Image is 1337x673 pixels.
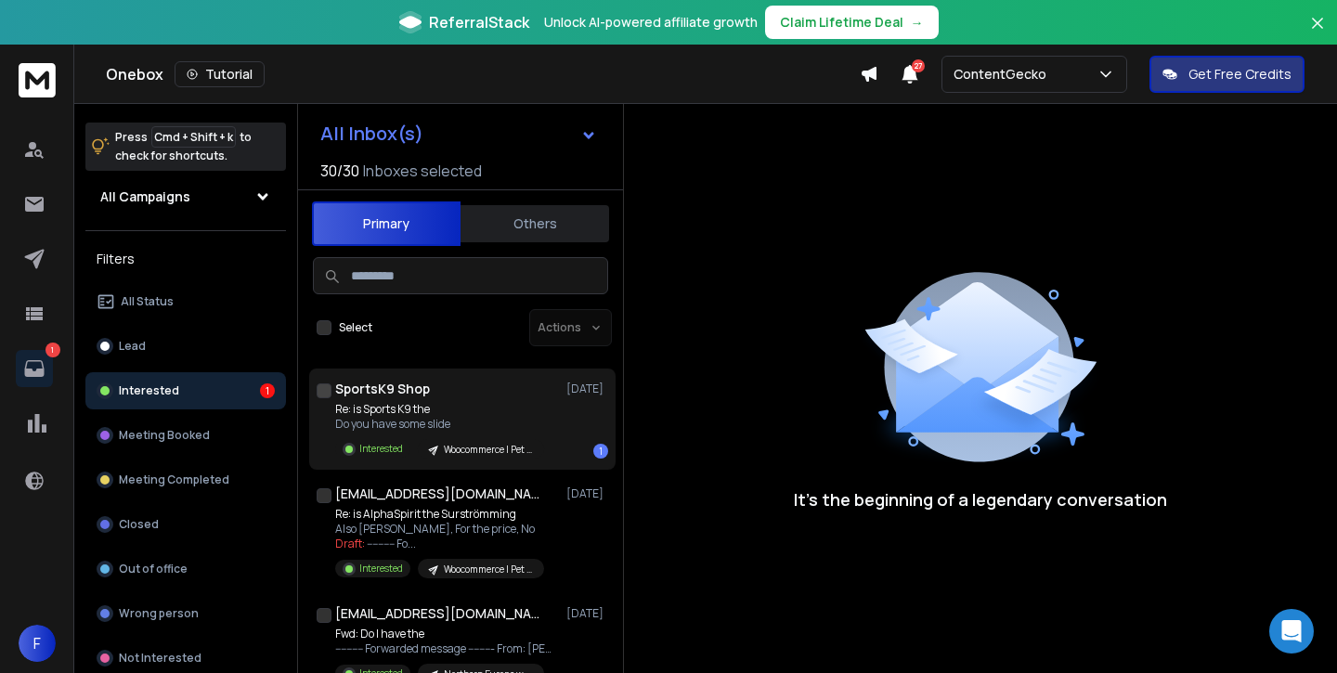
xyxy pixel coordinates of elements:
h1: All Inbox(s) [320,124,423,143]
div: Onebox [106,61,860,87]
p: [DATE] [566,606,608,621]
p: Out of office [119,562,188,576]
button: All Status [85,283,286,320]
span: Cmd + Shift + k [151,126,236,148]
p: Interested [359,562,403,576]
p: Press to check for shortcuts. [115,128,252,165]
p: ---------- Forwarded message --------- From: [PERSON_NAME] [335,641,558,656]
button: Out of office [85,550,286,588]
span: Draft: [335,536,365,551]
p: Re: is AlphaSpirit the Surströmming [335,507,544,522]
button: Claim Lifetime Deal→ [765,6,939,39]
a: 1 [16,350,53,387]
button: Lead [85,328,286,365]
p: 1 [45,343,60,357]
p: Lead [119,339,146,354]
p: Interested [119,383,179,398]
span: 30 / 30 [320,160,359,182]
span: ---------- Fo ... [367,536,416,551]
h1: [EMAIL_ADDRESS][DOMAIN_NAME] [335,604,539,623]
button: F [19,625,56,662]
button: Primary [312,201,461,246]
button: Meeting Completed [85,461,286,498]
h3: Inboxes selected [363,160,482,182]
h1: [EMAIL_ADDRESS][DOMAIN_NAME] [335,485,539,503]
p: Unlock AI-powered affiliate growth [544,13,758,32]
p: Not Interested [119,651,201,666]
p: ContentGecko [954,65,1054,84]
p: Re: is Sports K9 the [335,402,544,417]
p: Woocommerce | Pet Food & Supplies | [GEOGRAPHIC_DATA] | Eerik's unhinged, shorter | [DATE] [444,443,533,457]
p: Also [PERSON_NAME], For the price, No [335,522,544,537]
button: All Campaigns [85,178,286,215]
button: Get Free Credits [1149,56,1305,93]
span: ReferralStack [429,11,529,33]
button: All Inbox(s) [305,115,612,152]
div: 1 [260,383,275,398]
button: Others [461,203,609,244]
span: → [911,13,924,32]
span: 27 [912,59,925,72]
label: Select [339,320,372,335]
p: Fwd: Do I have the [335,627,558,641]
button: Meeting Booked [85,417,286,454]
p: Do you have some slide [335,417,544,432]
button: Wrong person [85,595,286,632]
div: 1 [593,444,608,459]
p: Woocommerce | Pet Food & Supplies | [GEOGRAPHIC_DATA] | Eerik's unhinged, shorter | [DATE] [444,563,533,576]
p: Meeting Booked [119,428,210,443]
p: Closed [119,517,159,532]
h3: Filters [85,246,286,272]
p: [DATE] [566,382,608,396]
p: [DATE] [566,486,608,501]
h1: All Campaigns [100,188,190,206]
p: Interested [359,442,403,456]
div: Open Intercom Messenger [1269,609,1314,654]
button: Interested1 [85,372,286,409]
h1: SportsK9 Shop [335,380,430,398]
button: Tutorial [175,61,265,87]
p: Meeting Completed [119,472,229,487]
p: Wrong person [119,606,199,621]
p: All Status [121,294,174,309]
button: Closed [85,506,286,543]
p: It’s the beginning of a legendary conversation [794,486,1167,512]
button: Close banner [1305,11,1330,56]
p: Get Free Credits [1188,65,1292,84]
